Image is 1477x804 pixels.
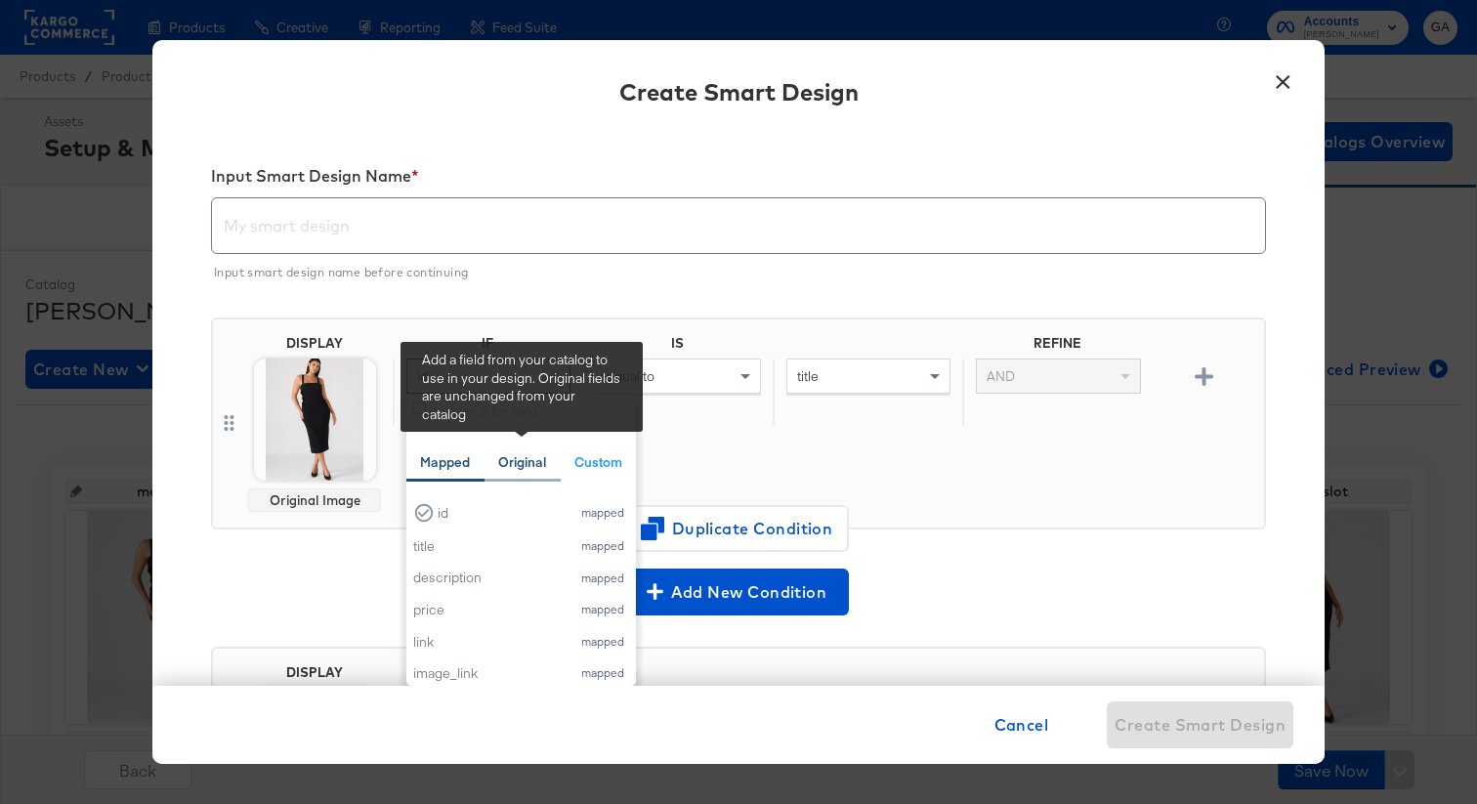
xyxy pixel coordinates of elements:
[575,666,629,680] div: mapped
[797,367,819,385] span: title
[417,367,428,385] span: id
[962,335,1152,359] div: REFINE
[575,635,629,649] div: mapped
[644,515,833,542] span: Duplicate Condition
[582,335,772,359] div: IS
[406,657,636,690] button: image_linkmapped
[987,367,1015,385] span: AND
[1265,60,1300,95] button: ×
[994,711,1049,739] span: Cancel
[619,75,859,108] div: Create Smart Design
[628,569,849,615] button: Add New Condition
[212,190,1265,245] input: My smart design
[286,664,343,680] div: DISPLAY
[413,601,561,619] div: price
[254,359,376,481] img: STEVEMADDEN_APPAREL_XP308388_BLACK_31882_HERO.jpg
[575,571,629,585] div: mapped
[575,506,629,520] div: mapped
[393,335,582,359] div: IF
[286,335,343,351] div: DISPLAY
[257,492,372,508] div: Original Image
[575,539,629,553] div: mapped
[987,701,1057,748] button: Cancel
[214,257,1252,282] p: Input smart design name before continuing
[406,495,636,530] button: idmapped
[406,626,636,658] button: linkmapped
[406,594,636,626] button: pricemapped
[574,453,622,472] div: Custom
[406,562,636,594] button: descriptionmapped
[413,633,561,652] div: link
[575,603,629,616] div: mapped
[406,530,636,563] button: titlemapped
[413,664,561,683] div: image_link
[406,394,636,430] input: Search for field
[607,367,654,385] span: equal to
[420,453,470,472] div: Mapped
[413,569,561,587] div: description
[628,505,849,552] button: Duplicate Condition
[211,166,1266,193] div: Input Smart Design Name
[438,504,561,523] div: id
[498,453,546,472] div: Original
[413,537,561,556] div: title
[636,578,841,606] span: Add New Condition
